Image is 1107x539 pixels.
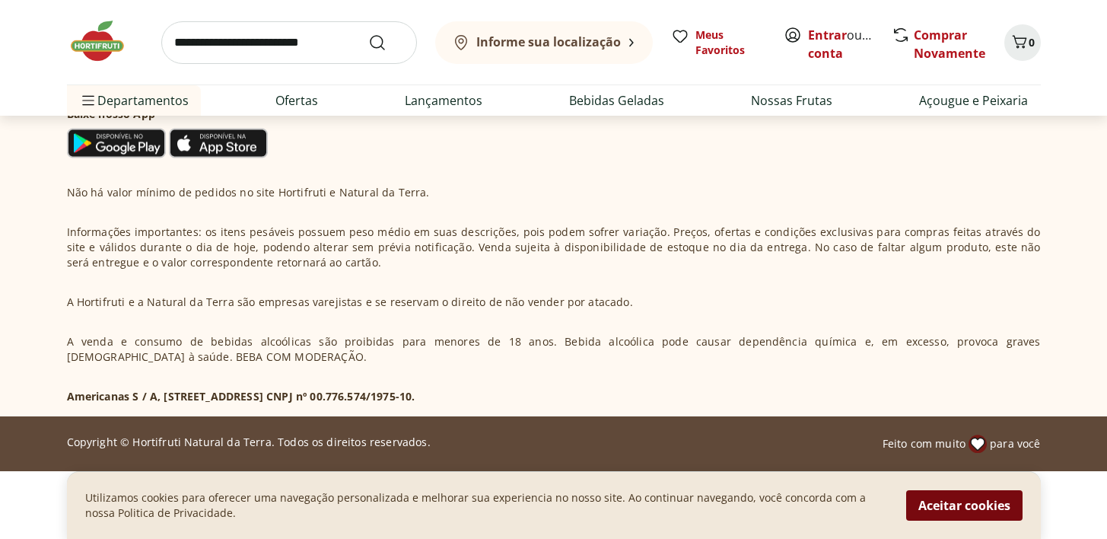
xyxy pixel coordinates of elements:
[67,295,633,310] p: A Hortifruti e a Natural da Terra são empresas varejistas e se reservam o direito de não vender p...
[67,185,430,200] p: Não há valor mínimo de pedidos no site Hortifruti e Natural da Terra.
[569,91,664,110] a: Bebidas Geladas
[67,128,166,158] img: Google Play Icon
[919,91,1028,110] a: Açougue e Peixaria
[161,21,417,64] input: search
[1004,24,1041,61] button: Carrinho
[906,490,1023,521] button: Aceitar cookies
[79,82,97,119] button: Menu
[67,334,1041,365] p: A venda e consumo de bebidas alcoólicas são proibidas para menores de 18 anos. Bebida alcoólica p...
[67,225,1041,270] p: Informações importantes: os itens pesáveis possuem peso médio em suas descrições, pois podem sofr...
[990,436,1040,451] span: para você
[883,436,965,451] span: Feito com muito
[275,91,318,110] a: Ofertas
[67,18,143,64] img: Hortifruti
[169,128,268,158] img: App Store Icon
[808,26,876,62] span: ou
[435,21,653,64] button: Informe sua localização
[476,33,621,50] b: Informe sua localização
[368,33,405,52] button: Submit Search
[751,91,832,110] a: Nossas Frutas
[671,27,765,58] a: Meus Favoritos
[808,27,847,43] a: Entrar
[85,490,888,521] p: Utilizamos cookies para oferecer uma navegação personalizada e melhorar sua experiencia no nosso ...
[67,435,431,450] p: Copyright © Hortifruti Natural da Terra. Todos os direitos reservados.
[405,91,482,110] a: Lançamentos
[79,82,189,119] span: Departamentos
[914,27,985,62] a: Comprar Novamente
[1029,35,1035,49] span: 0
[808,27,892,62] a: Criar conta
[695,27,765,58] span: Meus Favoritos
[67,389,415,404] p: Americanas S / A, [STREET_ADDRESS] CNPJ nº 00.776.574/1975-10.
